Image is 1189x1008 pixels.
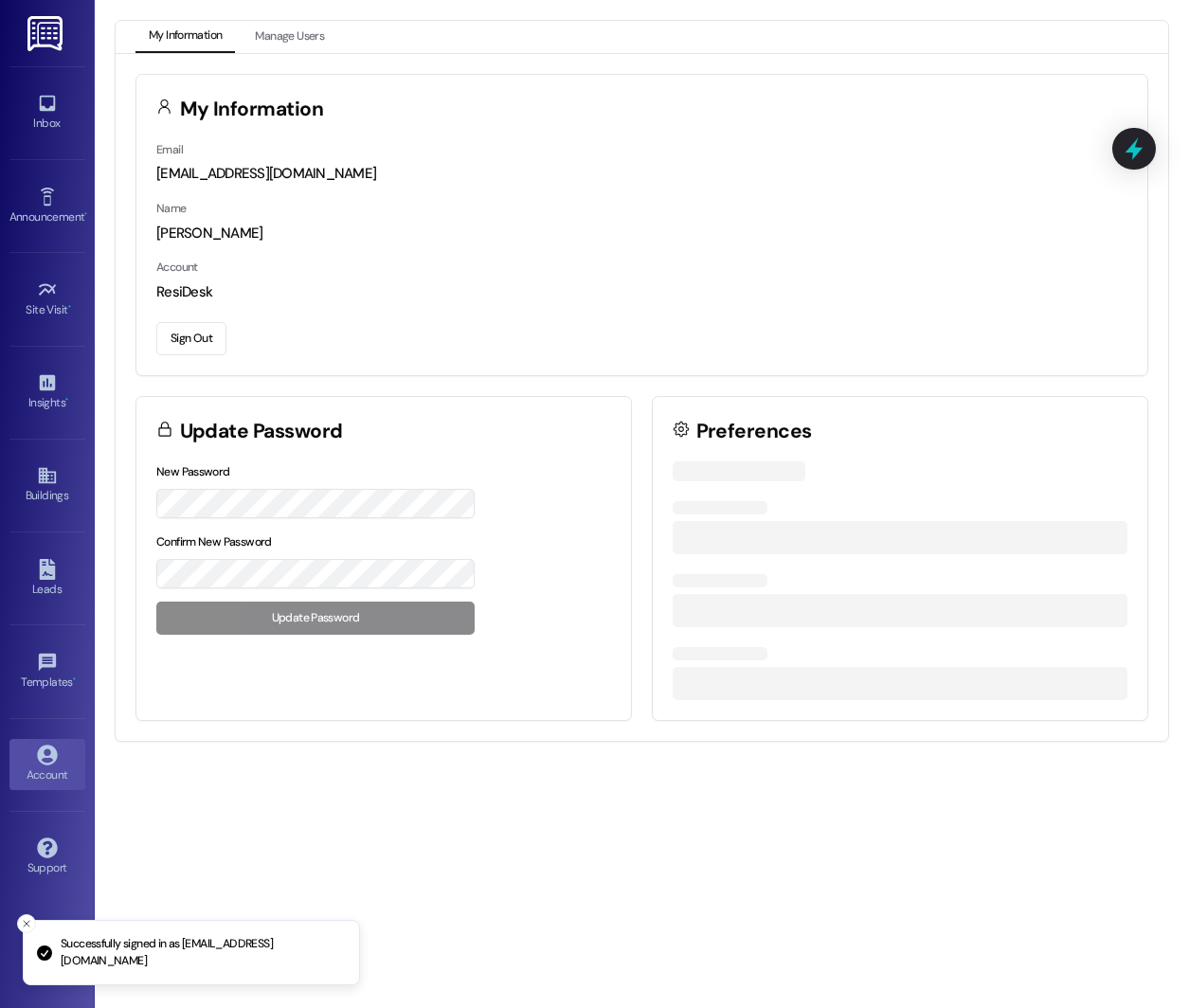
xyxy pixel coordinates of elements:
span: • [73,673,76,686]
span: • [84,207,87,221]
label: Account [156,260,198,275]
a: Leads [9,553,85,604]
span: • [68,300,71,314]
div: ResiDesk [156,282,1127,302]
h3: Preferences [696,422,812,441]
p: Successfully signed in as [EMAIL_ADDRESS][DOMAIN_NAME] [61,936,344,969]
span: • [65,393,68,406]
a: Buildings [9,459,85,511]
a: Insights • [9,367,85,418]
a: Inbox [9,87,85,138]
button: Close toast [17,914,36,933]
button: My Information [135,21,235,53]
div: [EMAIL_ADDRESS][DOMAIN_NAME] [156,164,1127,184]
button: Sign Out [156,322,226,355]
button: Manage Users [242,21,337,53]
a: Account [9,739,85,790]
label: Email [156,142,183,157]
a: Templates • [9,646,85,697]
h3: My Information [180,99,324,119]
a: Site Visit • [9,274,85,325]
h3: Update Password [180,422,343,441]
label: Confirm New Password [156,534,272,549]
label: Name [156,201,187,216]
div: [PERSON_NAME] [156,224,1127,243]
img: ResiDesk Logo [27,16,66,51]
a: Support [9,832,85,883]
label: New Password [156,464,230,479]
